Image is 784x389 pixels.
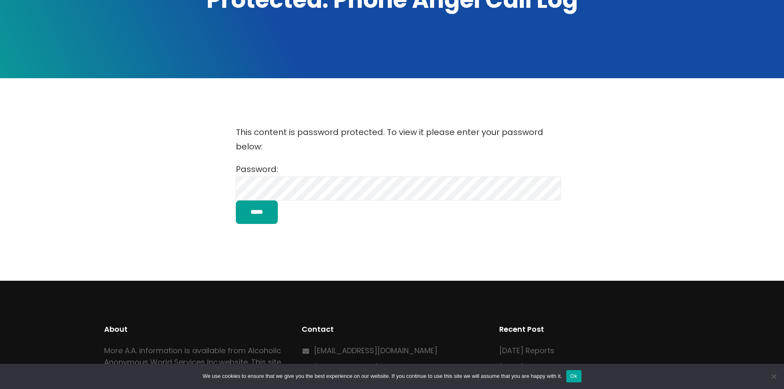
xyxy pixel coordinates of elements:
[770,372,778,380] span: No
[314,345,437,356] a: [EMAIL_ADDRESS][DOMAIN_NAME]
[302,324,483,335] h2: Contact
[236,163,561,194] label: Password:
[104,324,285,335] h2: About
[499,324,680,335] h2: Recent Post
[236,177,561,200] input: Password:
[236,125,549,154] p: This content is password protected. To view it please enter your password below:
[219,357,248,367] a: website
[202,372,562,380] span: We use cookies to ensure that we give you the best experience on our website. If you continue to ...
[314,363,378,373] a: [PHONE_NUMBER]
[499,363,554,373] a: [DATE] Reports
[566,370,582,382] button: Ok
[499,345,554,356] a: [DATE] Reports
